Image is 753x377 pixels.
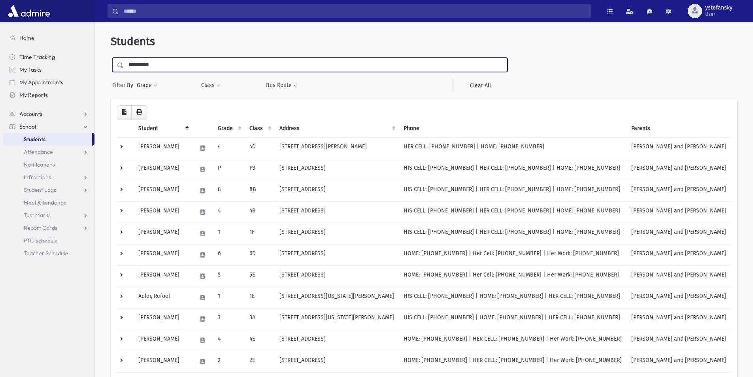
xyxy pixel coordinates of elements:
td: [PERSON_NAME] and [PERSON_NAME] [627,244,731,265]
input: Search [119,4,591,18]
td: Adler, Refoel [134,287,192,308]
td: [STREET_ADDRESS] [275,159,399,180]
td: [PERSON_NAME] and [PERSON_NAME] [627,159,731,180]
button: Class [201,78,221,93]
td: 6D [245,244,275,265]
td: 1 [213,287,245,308]
td: [PERSON_NAME] [134,330,192,351]
td: [STREET_ADDRESS][US_STATE][PERSON_NAME] [275,308,399,330]
a: Student Logs [3,184,94,196]
span: PTC Schedule [24,237,58,244]
td: [PERSON_NAME] [134,159,192,180]
a: Home [3,32,94,44]
td: 4 [213,137,245,159]
a: Attendance [3,146,94,158]
a: My Tasks [3,63,94,76]
span: Meal Attendance [24,199,66,206]
th: Grade: activate to sort column ascending [213,119,245,138]
span: Infractions [24,174,51,181]
td: [PERSON_NAME] and [PERSON_NAME] [627,351,731,372]
a: Clear All [453,78,508,93]
td: 3 [213,308,245,330]
a: Notifications [3,158,94,171]
td: 8 [213,180,245,201]
td: P3 [245,159,275,180]
td: HOME: [PHONE_NUMBER] | Her Cell: [PHONE_NUMBER] | Her Work: [PHONE_NUMBER] [399,244,627,265]
a: Report Cards [3,222,94,234]
img: AdmirePro [6,3,52,19]
span: Notifications [24,161,55,168]
span: Students [111,35,155,48]
td: [PERSON_NAME] [134,351,192,372]
span: Home [19,34,34,42]
td: 5E [245,265,275,287]
td: 5 [213,265,245,287]
td: 4B [245,201,275,223]
td: 2 [213,351,245,372]
td: [PERSON_NAME] and [PERSON_NAME] [627,223,731,244]
th: Class: activate to sort column ascending [245,119,275,138]
span: Filter By [112,81,136,89]
span: ystefansky [705,5,732,11]
a: Teacher Schedule [3,247,94,260]
a: Test Marks [3,209,94,222]
td: 4E [245,330,275,351]
a: School [3,120,94,133]
td: 6 [213,244,245,265]
span: My Tasks [19,66,42,73]
a: PTC Schedule [3,234,94,247]
button: Grade [136,78,158,93]
td: HER CELL: [PHONE_NUMBER] | HOME: [PHONE_NUMBER] [399,137,627,159]
td: 1F [245,223,275,244]
td: [PERSON_NAME] [134,137,192,159]
a: My Appointments [3,76,94,89]
button: Bus Route [266,78,298,93]
span: Students [24,136,45,143]
td: [STREET_ADDRESS] [275,180,399,201]
span: Report Cards [24,224,57,231]
a: Meal Attendance [3,196,94,209]
span: My Reports [19,91,48,99]
td: [STREET_ADDRESS] [275,201,399,223]
span: Attendance [24,148,53,155]
th: Parents [627,119,731,138]
td: [PERSON_NAME] [134,265,192,287]
td: [STREET_ADDRESS][PERSON_NAME] [275,137,399,159]
td: [PERSON_NAME] [134,308,192,330]
td: P [213,159,245,180]
td: [STREET_ADDRESS][US_STATE][PERSON_NAME] [275,287,399,308]
td: [PERSON_NAME] and [PERSON_NAME] [627,287,731,308]
th: Phone [399,119,627,138]
button: CSV [117,105,132,119]
th: Student: activate to sort column descending [134,119,192,138]
span: User [705,11,732,17]
td: [PERSON_NAME] [134,201,192,223]
td: HIS CELL: [PHONE_NUMBER] | HER CELL: [PHONE_NUMBER] | HOME: [PHONE_NUMBER] [399,159,627,180]
td: HOME: [PHONE_NUMBER] | HER CELL: [PHONE_NUMBER] | Her Work: [PHONE_NUMBER] [399,351,627,372]
td: 1E [245,287,275,308]
td: HIS CELL: [PHONE_NUMBER] | HOME: [PHONE_NUMBER] | HER CELL: [PHONE_NUMBER] [399,287,627,308]
td: [PERSON_NAME] and [PERSON_NAME] [627,137,731,159]
td: [PERSON_NAME] and [PERSON_NAME] [627,265,731,287]
a: My Reports [3,89,94,101]
td: 3A [245,308,275,330]
td: HIS CELL: [PHONE_NUMBER] | HER CELL: [PHONE_NUMBER] | HOME: [PHONE_NUMBER] [399,201,627,223]
td: 4 [213,201,245,223]
td: 2E [245,351,275,372]
td: 8B [245,180,275,201]
td: [PERSON_NAME] and [PERSON_NAME] [627,180,731,201]
td: HIS CELL: [PHONE_NUMBER] | HER CELL: [PHONE_NUMBER] | HOME: [PHONE_NUMBER] [399,223,627,244]
td: [PERSON_NAME] [134,223,192,244]
span: Time Tracking [19,53,55,61]
span: School [19,123,36,130]
td: [STREET_ADDRESS] [275,330,399,351]
td: [PERSON_NAME] [134,180,192,201]
td: [STREET_ADDRESS] [275,244,399,265]
td: 4D [245,137,275,159]
td: [STREET_ADDRESS] [275,223,399,244]
td: 1 [213,223,245,244]
td: [PERSON_NAME] and [PERSON_NAME] [627,330,731,351]
td: HIS CELL: [PHONE_NUMBER] | HER CELL: [PHONE_NUMBER] | HOME: [PHONE_NUMBER] [399,180,627,201]
span: Teacher Schedule [24,250,68,257]
span: Accounts [19,110,42,117]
